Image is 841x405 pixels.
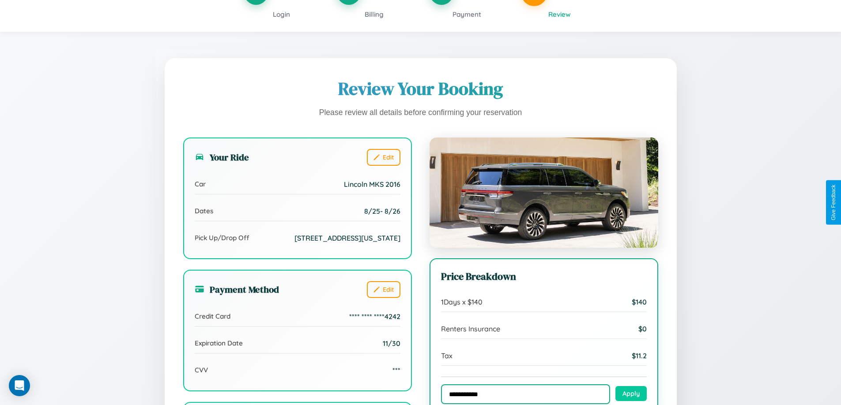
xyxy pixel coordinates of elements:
[632,297,647,306] span: $ 140
[195,234,249,242] span: Pick Up/Drop Off
[441,324,500,333] span: Renters Insurance
[615,386,647,401] button: Apply
[453,10,481,19] span: Payment
[548,10,571,19] span: Review
[367,281,400,298] button: Edit
[344,180,400,189] span: Lincoln MKS 2016
[183,77,658,100] h1: Review Your Booking
[195,366,208,374] span: CVV
[365,10,384,19] span: Billing
[830,185,837,220] div: Give Feedback
[183,106,658,120] p: Please review all details before confirming your reservation
[441,297,483,306] span: 1 Days x $ 140
[383,339,400,348] span: 11/30
[195,207,213,215] span: Dates
[195,151,249,163] h3: Your Ride
[367,149,400,166] button: Edit
[294,234,400,242] span: [STREET_ADDRESS][US_STATE]
[441,351,453,360] span: Tax
[638,324,647,333] span: $ 0
[195,283,279,296] h3: Payment Method
[632,351,647,360] span: $ 11.2
[195,339,243,347] span: Expiration Date
[430,137,658,248] img: Lincoln MKS
[364,207,400,216] span: 8 / 25 - 8 / 26
[273,10,290,19] span: Login
[441,270,647,283] h3: Price Breakdown
[9,375,30,396] div: Open Intercom Messenger
[195,312,230,320] span: Credit Card
[195,180,206,188] span: Car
